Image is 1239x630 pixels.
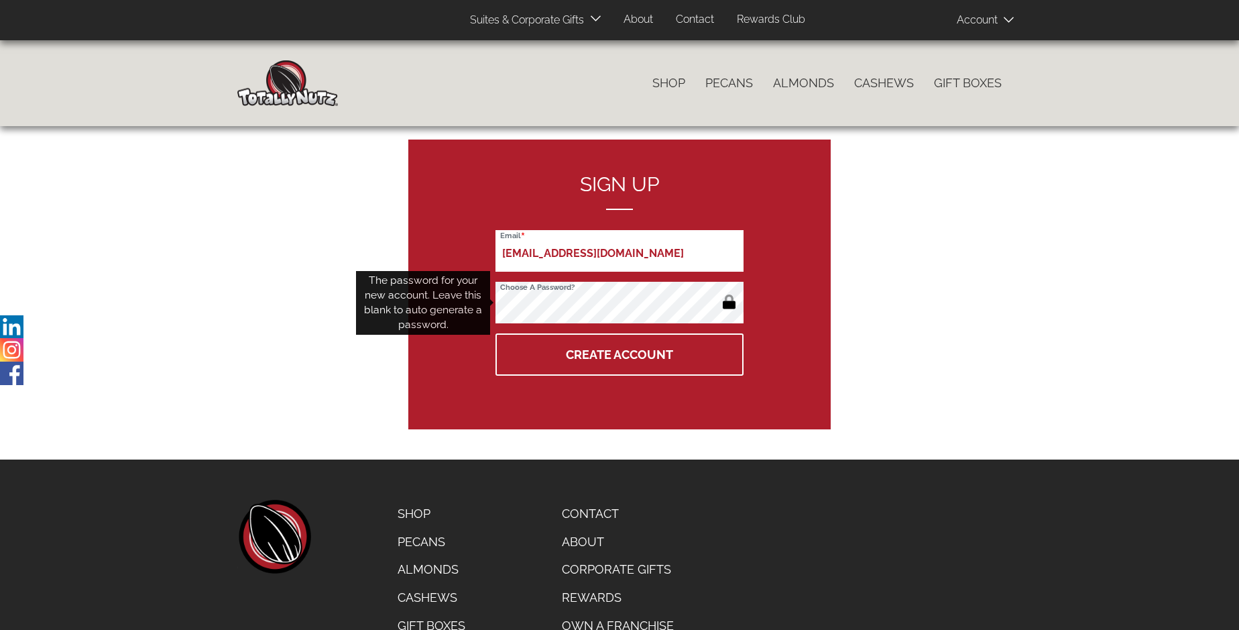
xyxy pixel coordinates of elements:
a: Gift Boxes [924,69,1012,97]
img: Home [237,60,338,106]
div: The password for your new account. Leave this blank to auto generate a password. [356,271,490,335]
a: Rewards Club [727,7,815,33]
h2: Sign up [495,173,744,210]
a: Contact [666,7,724,33]
a: Shop [388,500,475,528]
a: About [552,528,684,556]
a: Rewards [552,584,684,612]
a: Cashews [844,69,924,97]
a: Almonds [763,69,844,97]
a: Corporate Gifts [552,556,684,584]
a: Cashews [388,584,475,612]
a: About [613,7,663,33]
a: home [237,500,311,574]
a: Suites & Corporate Gifts [460,7,588,34]
input: Email [495,230,744,272]
a: Pecans [388,528,475,556]
a: Pecans [695,69,763,97]
a: Contact [552,500,684,528]
a: Shop [642,69,695,97]
a: Almonds [388,556,475,584]
button: Create Account [495,333,744,376]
